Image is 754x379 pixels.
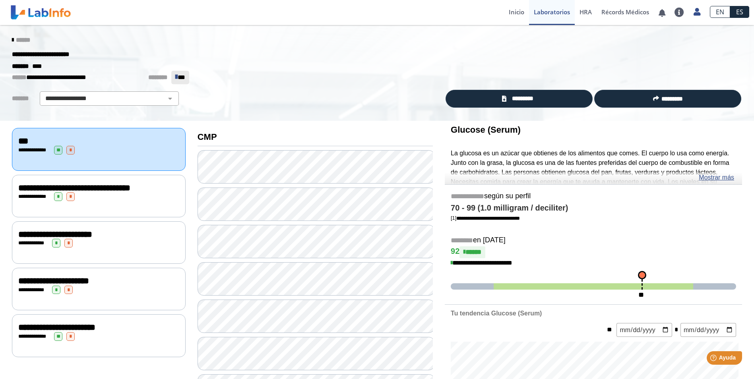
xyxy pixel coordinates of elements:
[451,125,521,135] b: Glucose (Serum)
[699,173,734,182] a: Mostrar más
[580,8,592,16] span: HRA
[683,348,745,370] iframe: Help widget launcher
[680,323,736,337] input: mm/dd/yyyy
[451,310,542,317] b: Tu tendencia Glucose (Serum)
[616,323,672,337] input: mm/dd/yyyy
[198,132,217,142] b: CMP
[730,6,749,18] a: ES
[451,149,736,206] p: La glucosa es un azúcar que obtienes de los alimentos que comes. El cuerpo lo usa como energía. J...
[451,246,736,258] h4: 92
[451,215,520,221] a: [1]
[710,6,730,18] a: EN
[451,236,736,245] h5: en [DATE]
[451,203,736,213] h4: 70 - 99 (1.0 milligram / deciliter)
[451,192,736,201] h5: según su perfil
